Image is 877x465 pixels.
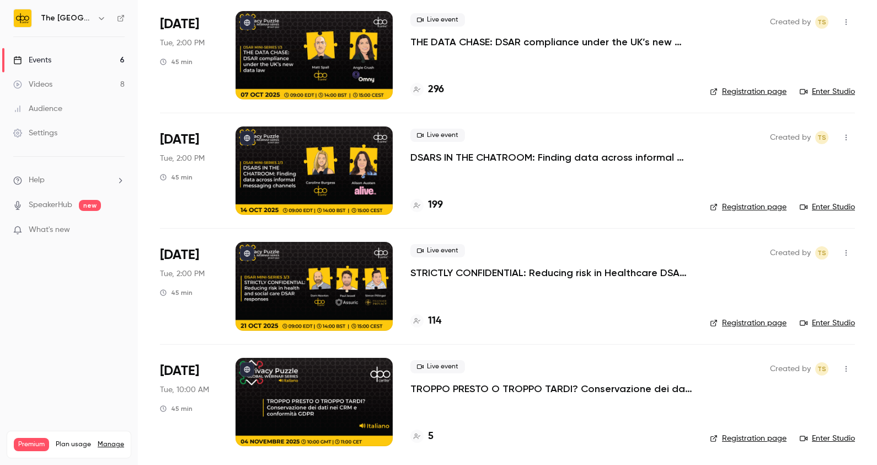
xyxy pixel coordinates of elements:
[800,86,855,97] a: Enter Studio
[29,175,45,186] span: Help
[817,362,826,376] span: TS
[160,404,192,413] div: 45 min
[410,382,692,395] a: TROPPO PRESTO O TROPPO TARDI? Conservazione dei dati nei CRM e conformità GDPR
[160,288,192,297] div: 45 min
[160,131,199,149] span: [DATE]
[160,153,205,164] span: Tue, 2:00 PM
[428,429,434,444] h4: 5
[710,433,787,444] a: Registration page
[800,202,855,213] a: Enter Studio
[815,362,828,376] span: Taylor Swann
[410,429,434,444] a: 5
[770,246,811,260] span: Created by
[13,55,51,66] div: Events
[160,242,218,330] div: Oct 21 Tue, 2:00 PM (Europe/London)
[428,82,444,97] h4: 296
[410,244,465,257] span: Live event
[410,35,692,49] a: THE DATA CHASE: DSAR compliance under the UK’s new data law
[710,202,787,213] a: Registration page
[160,268,205,279] span: Tue, 2:00 PM
[41,13,93,24] h6: The [GEOGRAPHIC_DATA]
[111,225,125,235] iframe: Noticeable Trigger
[160,57,192,66] div: 45 min
[160,11,218,99] div: Oct 7 Tue, 2:00 PM (Europe/London)
[817,246,826,260] span: TS
[13,175,125,186] li: help-dropdown-opener
[815,15,828,29] span: Taylor Swann
[817,131,826,144] span: TS
[410,360,465,373] span: Live event
[428,198,443,213] h4: 199
[56,440,91,449] span: Plan usage
[410,82,444,97] a: 296
[160,362,199,380] span: [DATE]
[160,246,199,264] span: [DATE]
[13,79,52,90] div: Videos
[410,151,692,164] a: DSARS IN THE CHATROOM: Finding data across informal messaging channels
[160,173,192,182] div: 45 min
[410,266,692,279] a: STRICTLY CONFIDENTIAL: Reducing risk in Healthcare DSAR responses
[428,314,441,329] h4: 114
[29,224,70,236] span: What's new
[410,129,465,142] span: Live event
[160,126,218,215] div: Oct 14 Tue, 2:00 PM (Europe/London)
[160,15,199,33] span: [DATE]
[815,246,828,260] span: Taylor Swann
[410,314,441,329] a: 114
[79,200,101,211] span: new
[770,15,811,29] span: Created by
[410,13,465,27] span: Live event
[160,38,205,49] span: Tue, 2:00 PM
[800,433,855,444] a: Enter Studio
[815,131,828,144] span: Taylor Swann
[14,438,49,451] span: Premium
[770,131,811,144] span: Created by
[98,440,124,449] a: Manage
[29,199,72,211] a: SpeakerHub
[13,103,62,114] div: Audience
[160,358,218,446] div: Nov 4 Tue, 10:00 AM (Europe/London)
[410,198,443,213] a: 199
[710,318,787,329] a: Registration page
[160,384,209,395] span: Tue, 10:00 AM
[710,86,787,97] a: Registration page
[14,9,31,27] img: The DPO Centre
[13,128,57,139] div: Settings
[817,15,826,29] span: TS
[800,318,855,329] a: Enter Studio
[770,362,811,376] span: Created by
